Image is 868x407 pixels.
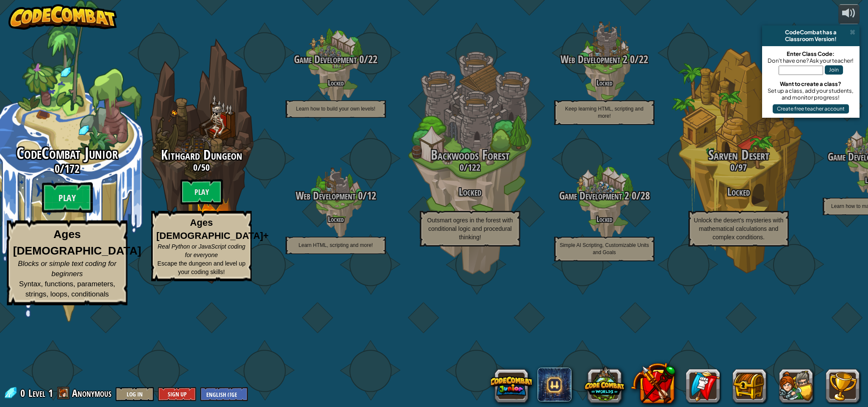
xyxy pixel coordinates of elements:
div: CodeCombat has a [765,29,856,36]
h3: / [537,54,671,65]
span: CodeCombat Junior [17,142,118,164]
span: 0 [730,161,735,174]
span: Level [28,386,45,400]
span: 0 [629,188,636,203]
span: Web Development 2 [560,52,627,66]
div: Set up a class, add your students, and monitor progress! [766,87,855,101]
span: 0 [55,161,60,176]
span: 28 [641,188,650,203]
span: 97 [738,161,747,174]
div: Classroom Version! [765,36,856,42]
h4: Locked [537,79,671,87]
span: Real Python or JavaScript coding for everyone [158,243,245,258]
div: Don't have one? Ask your teacher! [766,57,855,64]
span: 0 [193,161,197,174]
h4: Locked [537,215,671,223]
h3: Locked [403,186,537,198]
button: Create free teacher account [773,104,849,114]
span: Keep learning HTML, scripting and more! [565,106,643,119]
span: 50 [201,161,210,174]
span: Outsmart ogres in the forest with conditional logic and procedural thinking! [427,217,513,241]
h4: Locked [269,79,403,87]
div: Complete previous world to unlock [134,27,269,295]
span: Unlock the desert’s mysteries with mathematical calculations and complex conditions. [694,217,783,241]
span: Learn HTML, scripting and more! [299,242,373,248]
h3: Locked [671,186,806,198]
h3: / [269,190,403,202]
h3: / [269,54,403,65]
div: Want to create a class? [766,80,855,87]
span: 0 [627,52,635,66]
span: 172 [64,161,80,176]
button: Join [825,65,843,75]
button: Sign Up [158,387,196,401]
span: 0 [357,52,364,66]
span: Learn how to build your own levels! [296,106,375,112]
button: Adjust volume [838,4,860,24]
span: 12 [367,188,376,203]
span: Syntax, functions, parameters, strings, loops, conditionals [19,280,115,298]
span: Game Development [294,52,357,66]
btn: Play [180,179,223,205]
h3: / [671,162,806,172]
button: Log In [116,387,154,401]
span: Backwoods Forest [431,146,510,164]
span: 22 [368,52,377,66]
span: 122 [468,161,480,174]
span: Anonymous [72,386,111,400]
span: 0 [20,386,28,400]
span: Escape the dungeon and level up your coding skills! [158,260,246,275]
h3: / [403,162,537,172]
span: 0 [355,188,363,203]
h3: / [134,162,269,172]
span: Game Development 2 [559,188,629,203]
span: 0 [460,161,464,174]
span: Sarven Desert [708,146,769,164]
strong: Ages [DEMOGRAPHIC_DATA]+ [156,217,269,241]
span: 22 [639,52,648,66]
span: Simple AI Scripting, Customizable Units and Goals [560,242,649,255]
img: CodeCombat - Learn how to code by playing a game [8,4,117,30]
span: Web Development [296,188,355,203]
h4: Locked [269,215,403,223]
div: Enter Class Code: [766,50,855,57]
strong: Ages [DEMOGRAPHIC_DATA] [13,228,141,257]
span: Blocks or simple text coding for beginners [18,260,116,278]
span: Kithgard Dungeon [161,146,242,164]
h3: / [537,190,671,202]
btn: Play [42,183,93,213]
span: 1 [48,386,53,400]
